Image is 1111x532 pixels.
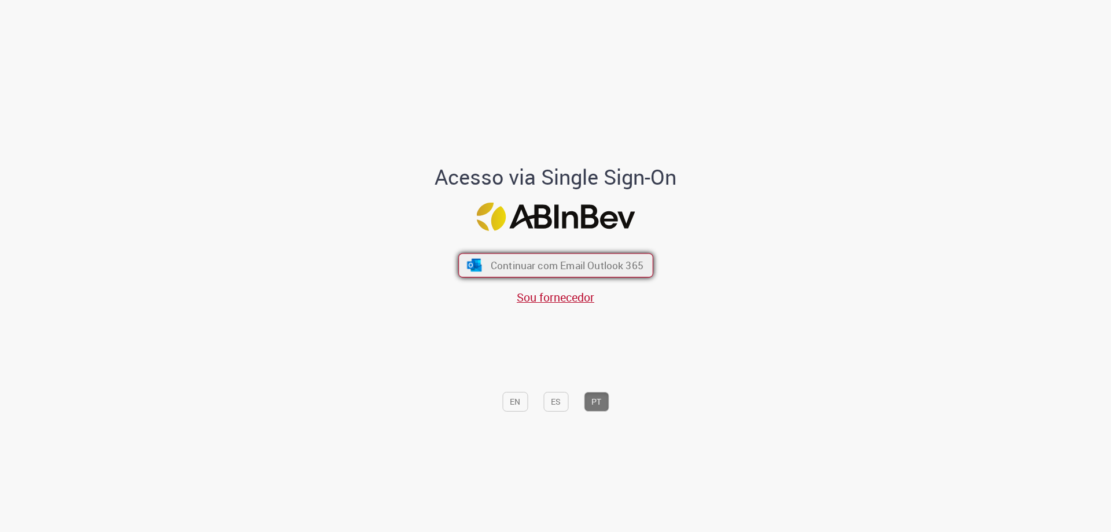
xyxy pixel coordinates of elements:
button: EN [502,392,528,412]
button: ícone Azure/Microsoft 360 Continuar com Email Outlook 365 [458,254,653,278]
a: Sou fornecedor [517,289,594,305]
button: ES [543,392,568,412]
h1: Acesso via Single Sign-On [395,166,716,189]
button: PT [584,392,609,412]
span: Continuar com Email Outlook 365 [490,259,643,272]
img: Logo ABInBev [476,203,635,231]
img: ícone Azure/Microsoft 360 [466,259,483,271]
